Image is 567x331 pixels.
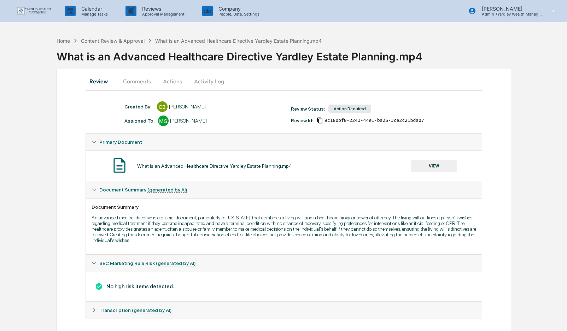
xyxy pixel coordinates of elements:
[317,117,323,124] span: Copy Id
[169,104,206,110] div: [PERSON_NAME]
[157,73,188,90] button: Actions
[57,38,70,44] div: Home
[325,118,424,123] span: 9c180bf8-2243-44e1-ba26-3ce2c21bda07
[86,272,482,301] div: Document Summary (generated by AI)
[147,187,187,193] u: (generated by AI)
[188,73,230,90] button: Activity Log
[76,12,111,17] p: Manage Tasks
[86,255,482,272] div: SEC Marketing Rule Risk (generated by AI)
[99,187,187,193] span: Document Summary
[17,7,51,15] img: logo
[155,38,322,44] div: What is an Advanced Healthcare Directive Yardley Estate Planning.mp4
[476,6,542,12] p: [PERSON_NAME]
[86,181,482,198] div: Document Summary (generated by AI)
[157,101,168,112] div: CB
[213,12,263,17] p: People, Data, Settings
[86,198,482,254] div: Document Summary (generated by AI)
[86,73,117,90] button: Review
[86,150,482,181] div: Primary Document
[117,73,157,90] button: Comments
[124,118,154,124] div: Assigned To:
[158,116,169,126] div: MG
[170,118,207,124] div: [PERSON_NAME]
[136,6,188,12] p: Reviews
[76,6,111,12] p: Calendar
[136,12,188,17] p: Approval Management
[132,307,172,313] u: (generated by AI)
[86,134,482,150] div: Primary Document
[99,260,196,266] span: SEC Marketing Rule Risk
[213,6,263,12] p: Company
[328,105,371,113] div: Action Required
[99,139,142,145] span: Primary Document
[81,38,145,44] div: Content Review & Approval
[156,260,196,266] u: (generated by AI)
[291,106,325,112] div: Review Status:
[57,45,567,63] div: What is an Advanced Healthcare Directive Yardley Estate Planning.mp4
[92,283,477,290] h3: No high risk items detected.
[92,215,477,243] p: An advanced medical directive is a crucial document, particularly in [US_STATE], that combines a ...
[291,118,313,123] div: Review Id:
[137,163,292,169] div: What is an Advanced Healthcare Directive Yardley Estate Planning.mp4
[476,12,542,17] p: Admin • Yardley Wealth Management
[99,307,172,313] span: Transcription
[86,73,483,90] div: secondary tabs example
[111,156,128,174] img: Document Icon
[92,204,477,210] div: Document Summary
[124,104,153,110] div: Created By: ‎ ‎
[411,160,457,172] button: VIEW
[86,302,482,319] div: Transcription (generated by AI)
